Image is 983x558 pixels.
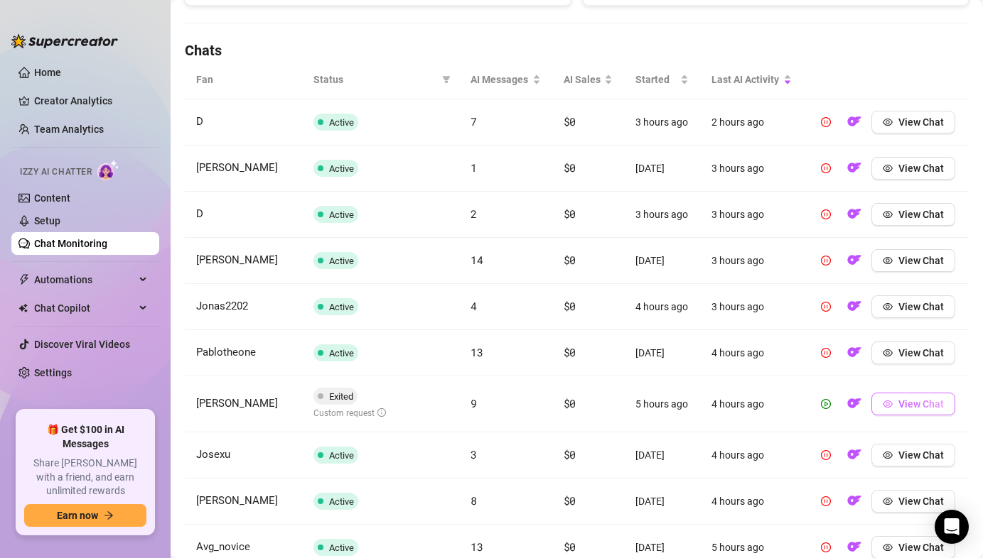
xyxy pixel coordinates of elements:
span: View Chat [898,347,944,359]
button: View Chat [871,341,955,364]
span: thunderbolt [18,274,30,285]
span: filter [439,69,453,90]
a: OF [843,350,866,361]
span: Avg_novice [196,540,250,553]
td: 5 hours ago [624,376,700,432]
span: Active [329,163,354,174]
a: OF [843,452,866,464]
img: OF [847,345,861,359]
img: AI Chatter [97,160,119,180]
span: 8 [471,493,477,508]
span: pause-circle [821,348,831,358]
span: pause-circle [821,496,831,506]
button: OF [843,444,866,466]
div: Open Intercom Messenger [935,510,969,544]
span: Exited [329,391,353,402]
span: Started [635,72,677,87]
a: Creator Analytics [34,89,148,112]
button: View Chat [871,393,955,415]
th: AI Messages [459,60,552,99]
td: 4 hours ago [700,330,803,376]
span: eye [883,163,893,173]
span: $0 [564,540,576,554]
a: Content [34,192,70,204]
span: [PERSON_NAME] [196,161,278,174]
span: 1 [471,160,477,175]
img: OF [847,207,861,221]
span: pause-circle [821,163,831,173]
span: [PERSON_NAME] [196,253,278,266]
button: View Chat [871,444,955,466]
button: View Chat [871,295,955,318]
span: Izzy AI Chatter [20,165,92,179]
span: View Chat [898,449,944,461]
td: 3 hours ago [624,192,700,238]
button: View Chat [871,157,955,180]
th: Fan [185,60,302,99]
td: 4 hours ago [700,478,803,525]
button: Earn nowarrow-right [24,504,146,527]
img: OF [847,299,861,313]
span: View Chat [898,542,944,553]
button: View Chat [871,111,955,133]
a: Chat Monitoring [34,238,107,249]
span: Pablotheone [196,346,256,359]
span: D [196,115,203,128]
td: 2 hours ago [700,99,803,146]
span: pause-circle [821,542,831,552]
td: 3 hours ago [700,192,803,238]
span: Chat Copilot [34,297,135,319]
td: [DATE] [624,146,700,192]
span: Jonas2202 [196,300,248,312]
a: Team Analytics [34,124,104,135]
span: eye [883,496,893,506]
span: Automations [34,268,135,291]
span: View Chat [898,496,944,507]
span: $0 [564,253,576,267]
span: Active [329,256,354,266]
button: OF [843,249,866,272]
button: View Chat [871,249,955,272]
td: 4 hours ago [700,432,803,478]
span: 4 [471,299,477,313]
span: View Chat [898,301,944,312]
span: 13 [471,540,483,554]
span: View Chat [898,255,944,266]
span: filter [442,75,451,84]
span: 2 [471,207,477,221]
span: AI Messages [471,72,530,87]
span: Last AI Activity [711,72,780,87]
a: OF [843,212,866,223]
span: 9 [471,396,477,410]
button: OF [843,111,866,133]
a: Setup [34,215,60,226]
a: OF [843,119,866,131]
a: OF [843,304,866,315]
span: Active [329,496,354,507]
span: eye [883,302,893,312]
span: Custom request [313,408,386,418]
a: OF [843,545,866,556]
span: Active [329,348,354,359]
a: OF [843,258,866,269]
span: 13 [471,345,483,359]
span: Share [PERSON_NAME] with a friend, and earn unlimited rewards [24,456,146,498]
span: pause-circle [821,117,831,127]
span: AI Sales [564,72,601,87]
button: OF [843,393,866,415]
span: pause-circle [821,209,831,219]
span: eye [883,117,893,127]
span: View Chat [898,163,944,174]
span: eye [883,256,893,266]
button: OF [843,490,866,513]
button: OF [843,203,866,226]
span: 14 [471,253,483,267]
span: $0 [564,396,576,410]
button: View Chat [871,490,955,513]
span: pause-circle [821,450,831,460]
span: eye [883,348,893,358]
img: OF [847,540,861,554]
td: 4 hours ago [624,284,700,330]
span: eye [883,399,893,409]
span: Active [329,209,354,220]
